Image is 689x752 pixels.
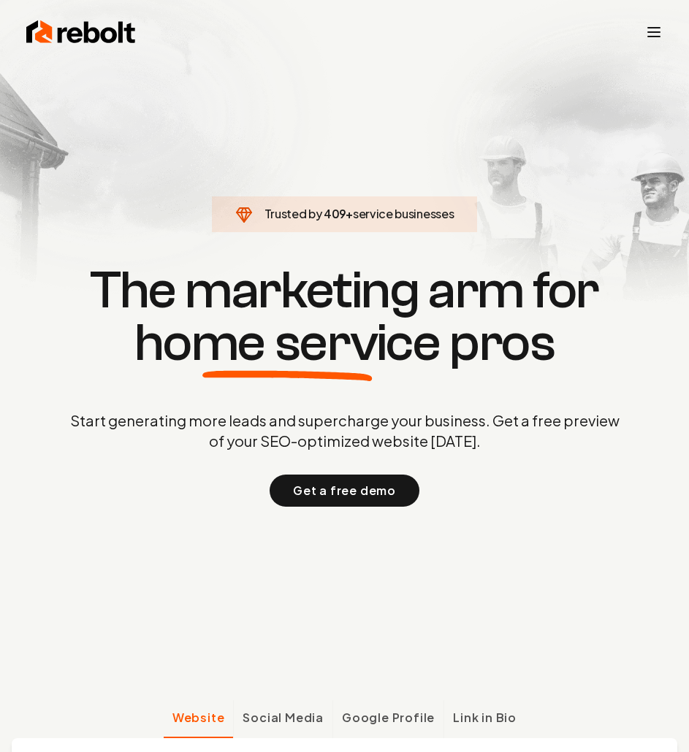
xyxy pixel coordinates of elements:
[324,205,346,223] span: 409
[353,206,454,221] span: service businesses
[134,317,441,369] span: home service
[243,709,324,726] span: Social Media
[270,475,419,507] button: Get a free demo
[444,700,525,738] button: Link in Bio
[67,410,623,451] p: Start generating more leads and supercharge your business. Get a free preview of your SEO-optimiz...
[164,700,234,738] button: Website
[645,23,663,41] button: Toggle mobile menu
[12,264,677,369] h1: The marketing arm for pros
[453,709,517,726] span: Link in Bio
[233,700,332,738] button: Social Media
[172,709,225,726] span: Website
[346,206,353,221] span: +
[342,709,435,726] span: Google Profile
[332,700,444,738] button: Google Profile
[264,206,322,221] span: Trusted by
[26,18,136,47] img: Rebolt Logo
